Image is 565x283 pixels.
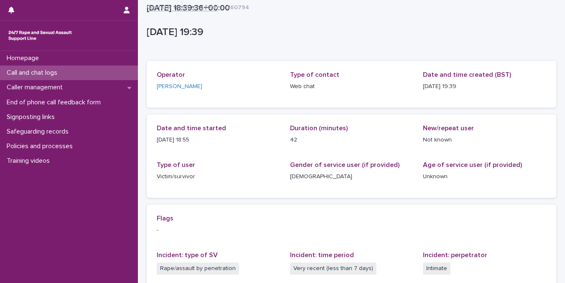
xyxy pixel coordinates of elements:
[423,136,546,144] p: Not known
[423,71,511,78] span: Date and time created (BST)
[423,252,487,258] span: Incident: perpetrator
[157,226,546,235] p: -
[227,2,249,11] p: 260794
[3,99,107,106] p: End of phone call feedback form
[290,71,339,78] span: Type of contact
[423,82,546,91] p: [DATE] 19:39
[3,54,46,62] p: Homepage
[290,263,377,275] span: Very recent (less than 7 days)
[290,136,413,144] p: 42
[3,142,79,150] p: Policies and processes
[423,172,546,181] p: Unknown
[147,26,553,38] p: [DATE] 19:39
[157,82,202,91] a: [PERSON_NAME]
[147,2,218,11] a: Operator monitoring form
[157,71,185,78] span: Operator
[157,162,195,168] span: Type of user
[423,263,450,275] span: Intimate
[3,113,61,121] p: Signposting links
[157,215,173,222] span: Flags
[7,27,74,44] img: rhQMoQhaT3yELyF149Cw
[3,69,64,77] p: Call and chat logs
[290,252,354,258] span: Incident: time period
[3,157,56,165] p: Training videos
[157,263,239,275] span: Rape/assault by penetration
[290,172,413,181] p: [DEMOGRAPHIC_DATA]
[157,125,226,131] span: Date and time started
[423,162,522,168] span: Age of service user (if provided)
[290,82,413,91] p: Web chat
[157,136,280,144] p: [DATE] 18:55
[3,83,69,91] p: Caller management
[157,252,218,258] span: Incident: type of SV
[423,125,474,131] span: New/repeat user
[290,125,348,131] span: Duration (minutes)
[290,162,400,168] span: Gender of service user (if provided)
[3,128,75,136] p: Safeguarding records
[157,172,280,181] p: Victim/survivor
